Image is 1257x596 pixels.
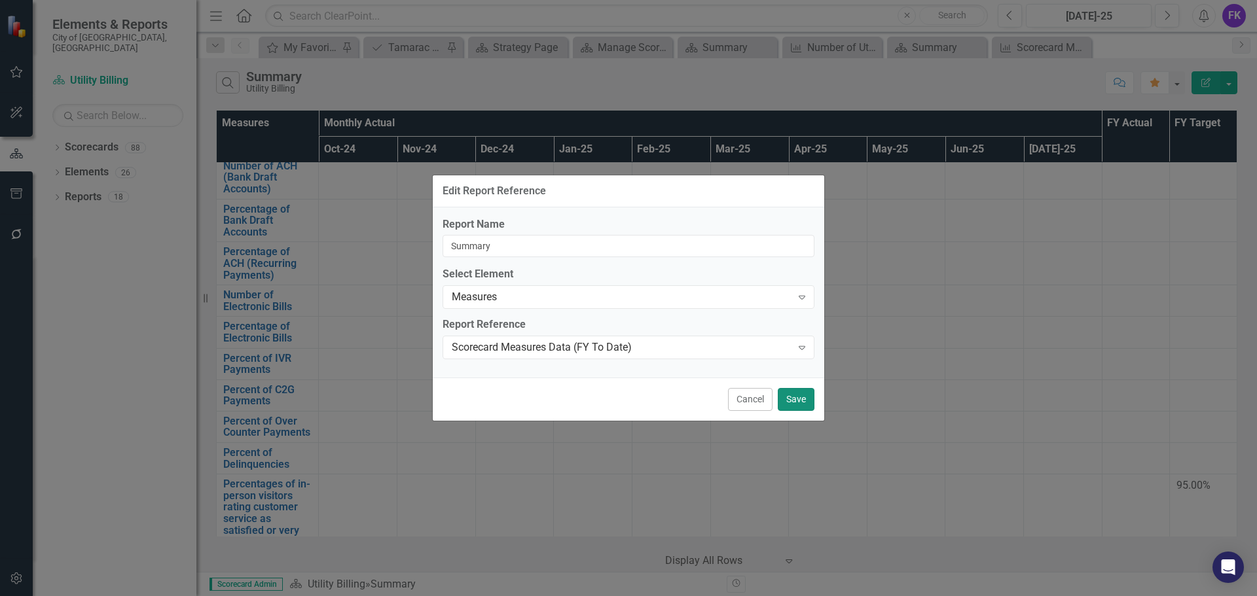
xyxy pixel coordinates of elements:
label: Report Name [443,217,814,232]
div: Scorecard Measures Data (FY To Date) [452,340,792,355]
button: Save [778,388,814,411]
button: Cancel [728,388,773,411]
input: Name [443,235,814,257]
div: Open Intercom Messenger [1212,552,1244,583]
label: Report Reference [443,317,814,332]
div: Edit Report Reference [443,185,546,197]
label: Select Element [443,267,814,282]
div: Measures [452,290,792,305]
